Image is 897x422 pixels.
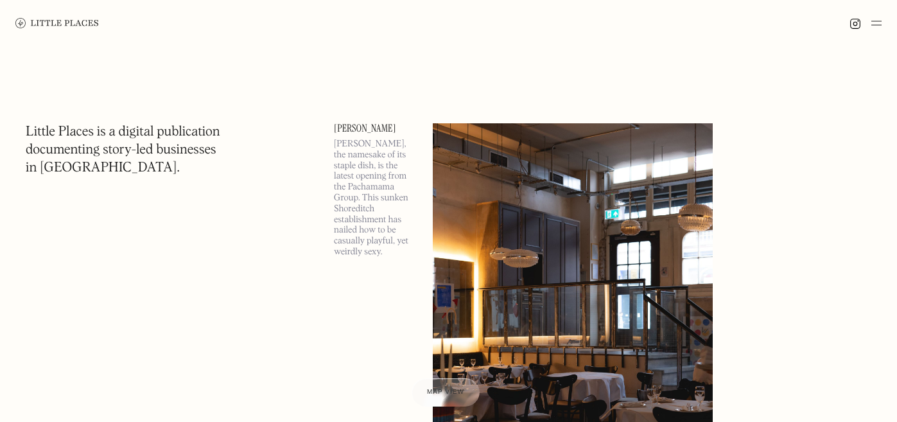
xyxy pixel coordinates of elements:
[427,389,464,396] span: Map view
[334,123,417,134] a: [PERSON_NAME]
[334,139,417,258] p: [PERSON_NAME], the namesake of its staple dish, is the latest opening from the Pachamama Group. T...
[412,378,480,407] a: Map view
[26,123,220,177] h1: Little Places is a digital publication documenting story-led businesses in [GEOGRAPHIC_DATA].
